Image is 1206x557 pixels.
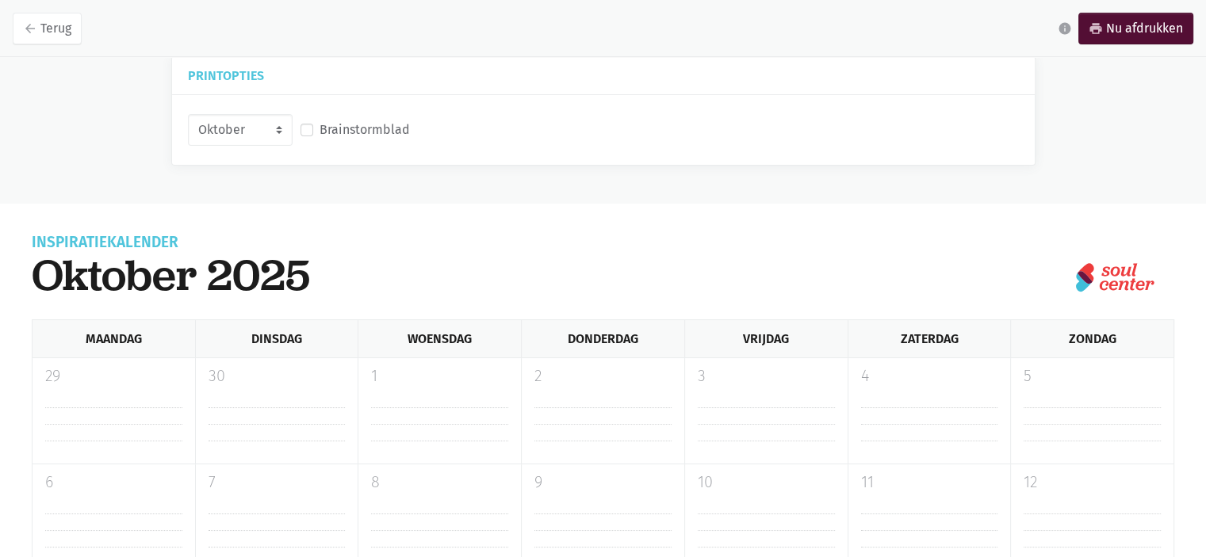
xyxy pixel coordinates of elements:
[358,320,521,357] div: Woensdag
[209,364,346,388] p: 30
[521,320,684,357] div: Donderdag
[534,364,672,388] p: 2
[1089,21,1103,36] i: print
[1078,13,1193,44] a: printNu afdrukken
[45,364,182,388] p: 29
[861,364,998,388] p: 4
[1024,364,1161,388] p: 5
[371,364,508,388] p: 1
[1058,21,1072,36] i: info
[13,13,82,44] a: arrow_backTerug
[698,471,835,494] p: 10
[209,471,346,494] p: 7
[1010,320,1174,357] div: Zondag
[684,320,848,357] div: Vrijdag
[32,250,310,300] h1: oktober 2025
[32,235,310,250] div: Inspiratiekalender
[371,471,508,494] p: 8
[861,471,998,494] p: 11
[1024,471,1161,494] p: 12
[32,320,195,357] div: Maandag
[188,70,1019,82] h5: Printopties
[195,320,358,357] div: Dinsdag
[23,21,37,36] i: arrow_back
[848,320,1011,357] div: Zaterdag
[698,364,835,388] p: 3
[534,471,672,494] p: 9
[320,120,410,140] label: Brainstormblad
[45,471,182,494] p: 6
